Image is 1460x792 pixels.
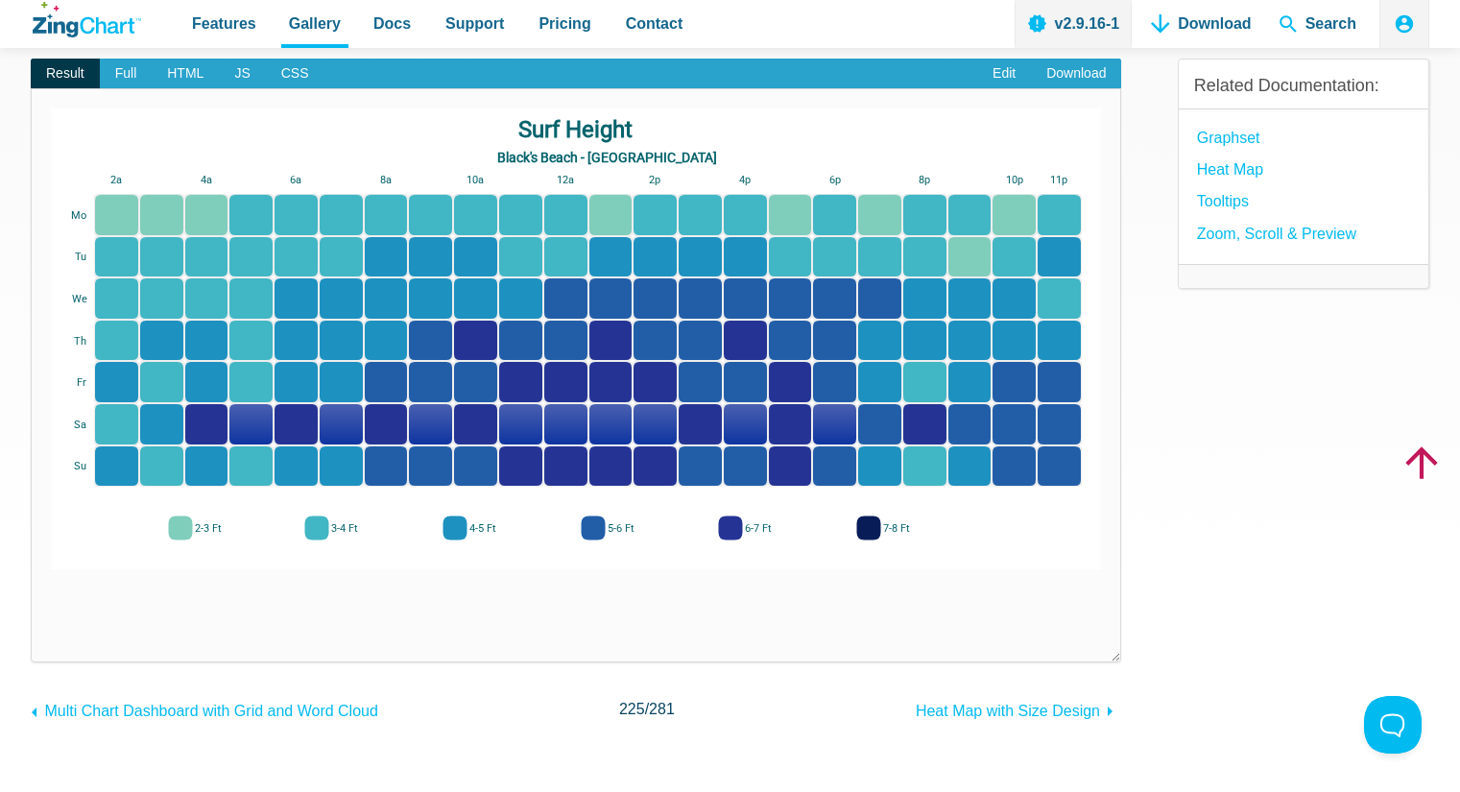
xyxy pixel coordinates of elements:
span: Result [31,59,100,89]
span: JS [219,59,265,89]
span: Gallery [289,11,341,36]
a: Edit [977,59,1031,89]
iframe: Toggle Customer Support [1364,696,1422,754]
span: HTML [152,59,219,89]
a: ZingChart Logo. Click to return to the homepage [33,2,141,37]
span: Contact [626,11,683,36]
a: Graphset [1197,125,1260,151]
span: / [619,696,675,722]
a: Multi Chart Dashboard with Grid and Word Cloud [31,693,378,724]
a: Tooltips [1197,188,1249,214]
span: Features [192,11,256,36]
span: Pricing [539,11,590,36]
h3: Related Documentation: [1194,75,1413,97]
span: Full [100,59,153,89]
span: 281 [649,701,675,717]
span: Docs [373,11,411,36]
span: 225 [619,701,645,717]
a: Heat Map with Size Design [916,693,1122,724]
a: Heat Map [1197,156,1263,182]
span: Multi Chart Dashboard with Grid and Word Cloud [44,703,377,719]
span: CSS [266,59,324,89]
span: Heat Map with Size Design [916,703,1100,719]
span: Support [445,11,504,36]
a: Zoom, Scroll & Preview [1197,221,1356,247]
a: Download [1031,59,1121,89]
